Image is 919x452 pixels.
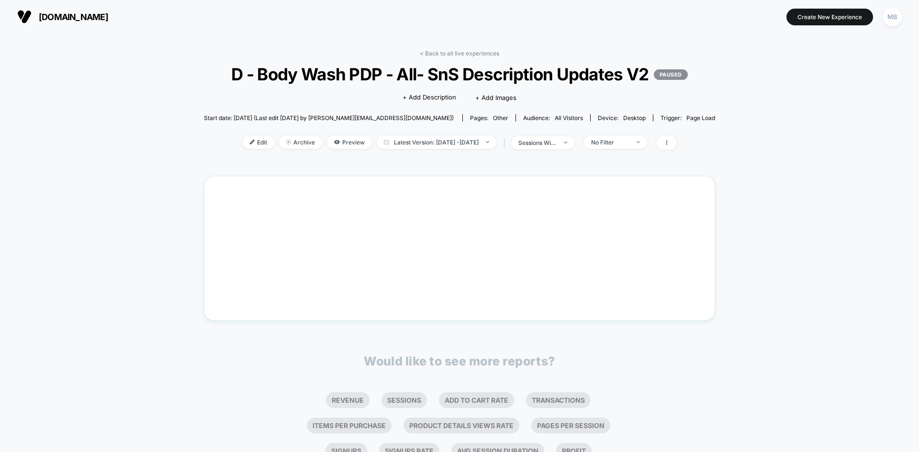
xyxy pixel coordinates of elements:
span: [DOMAIN_NAME] [39,12,108,22]
li: Sessions [381,392,427,408]
img: Visually logo [17,10,32,24]
p: Would like to see more reports? [364,354,555,368]
img: end [286,140,291,144]
img: end [637,141,640,143]
span: + Add Description [403,93,456,102]
span: other [493,114,508,121]
span: Device: [590,114,653,121]
span: D - Body Wash PDP - All- SnS Description Updates V2 [230,64,690,84]
span: All Visitors [555,114,583,121]
li: Transactions [526,392,591,408]
img: end [564,142,567,143]
span: Start date: [DATE] (Last edit [DATE] by [PERSON_NAME][EMAIL_ADDRESS][DOMAIN_NAME]) [204,114,454,121]
p: PAUSED [654,69,688,80]
button: MB [880,7,905,27]
img: edit [250,140,255,144]
span: Edit [243,136,274,149]
li: Add To Cart Rate [439,392,514,408]
div: Audience: [523,114,583,121]
span: Page Load [686,114,715,121]
li: Product Details Views Rate [403,418,519,433]
a: < Back to all live experiences [420,50,499,57]
img: end [486,141,489,143]
li: Items Per Purchase [307,418,392,433]
span: Latest Version: [DATE] - [DATE] [377,136,496,149]
span: | [501,136,511,150]
div: sessions with impression [518,139,557,146]
button: [DOMAIN_NAME] [14,9,111,24]
div: MB [883,8,902,26]
span: Preview [327,136,372,149]
li: Revenue [326,392,370,408]
div: Trigger: [661,114,715,121]
div: Pages: [470,114,508,121]
li: Pages Per Session [531,418,610,433]
div: No Filter [591,139,629,146]
button: Create New Experience [786,9,873,25]
span: + Add Images [475,94,516,101]
img: calendar [384,140,389,144]
span: desktop [623,114,646,121]
span: Archive [279,136,322,149]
